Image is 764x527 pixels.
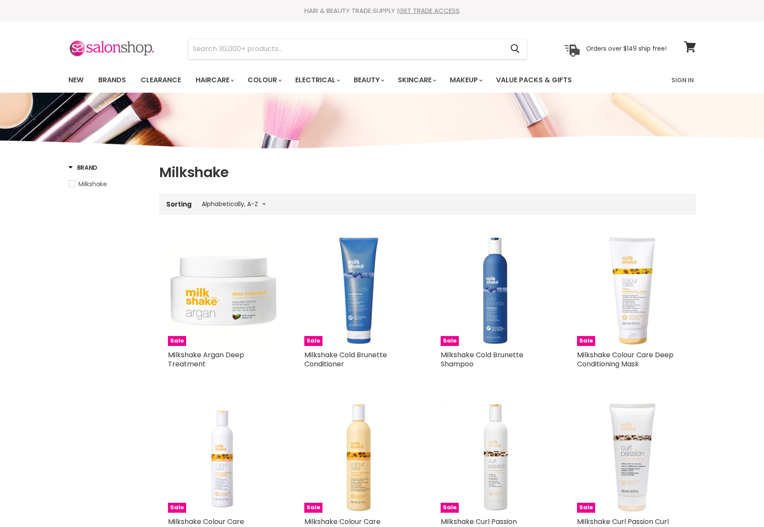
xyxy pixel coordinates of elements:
img: Milkshake Curl Passion Conditioner [441,402,551,513]
span: Sale [577,336,595,346]
a: Milkshake Colour Care Maintainer Conditioner Milkshake Colour Care Maintainer Conditioner Sale [168,402,278,513]
a: Makeup [443,71,488,89]
a: Milkshake Argan Deep Treatment Milkshake Argan Deep Treatment Sale [168,236,278,346]
img: Milkshake Argan Deep Treatment [168,236,278,346]
h1: Milkshake [159,163,696,181]
a: GET TRADE ACCESS [399,6,460,15]
label: Sorting [166,200,192,208]
a: Electrical [289,71,345,89]
a: Clearance [134,71,187,89]
a: Haircare [189,71,239,89]
a: Skincare [391,71,442,89]
img: Milkshake Colour Care Maintainer Conditioner [197,402,248,513]
a: Milkshake Curl Passion Curl Perfectionist Sale [577,402,687,513]
span: Sale [168,336,186,346]
a: Milkshake Curl Passion Conditioner Milkshake Curl Passion Conditioner Sale [441,402,551,513]
img: Milkshake Colour Care Deep Conditioning Mask [577,236,687,346]
a: Beauty [347,71,390,89]
form: Product [188,39,527,59]
span: Sale [304,336,322,346]
span: Milkshake [78,180,107,188]
nav: Main [58,68,707,93]
p: Orders over $149 ship free! [586,45,667,52]
img: Milkshake Curl Passion Curl Perfectionist [577,402,687,513]
span: Sale [441,503,459,513]
button: Search [504,39,527,59]
a: Brands [92,71,132,89]
div: HAIR & BEAUTY TRADE SUPPLY | [58,6,707,15]
a: Sign In [666,71,699,89]
span: Sale [441,336,459,346]
span: Sale [577,503,595,513]
img: Milkshake Cold Brunette Conditioner [304,236,415,346]
span: Sale [304,503,322,513]
ul: Main menu [62,68,622,93]
img: Milkshake Colour Care Maintainer Shampoo [304,402,415,513]
span: Sale [168,503,186,513]
a: Milkshake Cold Brunette Shampoo Milkshake Cold Brunette Shampoo Sale [441,236,551,346]
a: Milkshake Colour Care Deep Conditioning Mask [577,350,674,369]
a: Milkshake Cold Brunette Conditioner [304,350,387,369]
a: Milkshake Cold Brunette Shampoo [441,350,523,369]
a: Milkshake Colour Care Maintainer Shampoo Milkshake Colour Care Maintainer Shampoo Sale [304,402,415,513]
a: Milkshake Colour Care Deep Conditioning Mask Milkshake Colour Care Deep Conditioning Mask Sale [577,236,687,346]
a: Value Packs & Gifts [490,71,578,89]
a: New [62,71,90,89]
h3: Brand [68,163,98,172]
a: Milkshake [68,179,148,189]
input: Search [188,39,504,59]
a: Milkshake Argan Deep Treatment [168,350,244,369]
img: Milkshake Cold Brunette Shampoo [441,236,551,346]
a: Colour [241,71,287,89]
a: Milkshake Cold Brunette Conditioner Milkshake Cold Brunette Conditioner Sale [304,236,415,346]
